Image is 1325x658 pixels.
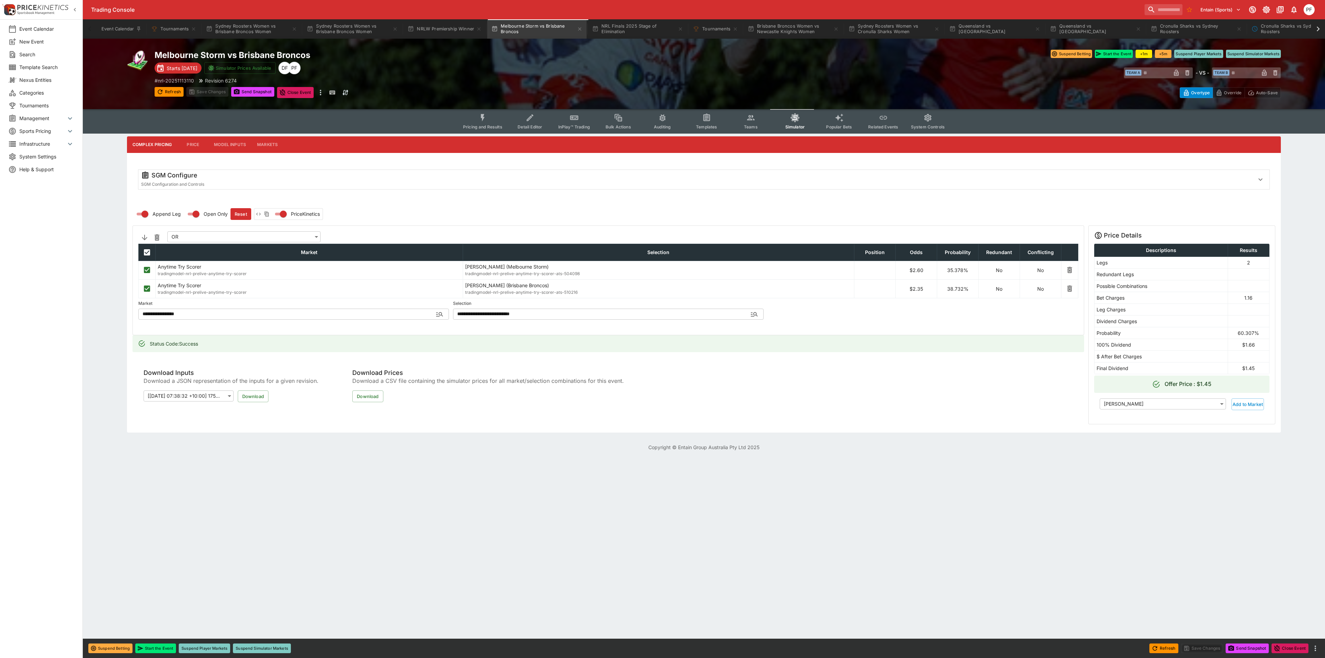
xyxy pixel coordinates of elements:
span: System Controls [911,124,945,129]
button: Documentation [1274,3,1286,16]
button: Tournaments [689,19,742,39]
img: rugby_league.png [127,50,149,72]
span: Status Code : [150,341,179,347]
span: Event Calendar [19,25,74,32]
button: Refresh [155,87,184,97]
button: Price [177,136,208,153]
button: Select Tenant [1196,4,1245,15]
span: Bulk Actions [606,124,631,129]
div: Peter Fairgrieve [1304,4,1315,15]
span: System Settings [19,153,74,160]
button: Connected to PK [1246,3,1259,16]
span: Categories [19,89,74,96]
div: OR [167,231,321,242]
span: Infrastructure [19,140,66,147]
td: 1.16 [1228,292,1269,303]
button: Reset [230,208,251,220]
button: Queensland vs [GEOGRAPHIC_DATA] [945,19,1044,39]
button: Suspend Simulator Markets [233,644,291,653]
span: Template Search [19,64,74,71]
td: 60.307% [1228,327,1269,339]
td: No [1020,279,1061,298]
button: No Bookmarks [1184,4,1195,15]
span: Teams [744,124,758,129]
img: PriceKinetics Logo [2,3,16,17]
p: Auto-Save [1256,89,1278,96]
td: Legs [1095,257,1228,268]
td: $2.35 [896,279,937,298]
img: PriceKinetics [17,5,68,10]
button: Open [433,308,446,320]
button: Override [1213,87,1245,98]
td: Dividend Charges [1095,315,1228,327]
h6: Offer Price : $1.45 [1165,380,1211,388]
td: 38.732% [937,279,979,298]
p: [PERSON_NAME] (Brisbane Broncos) [465,282,852,289]
button: Download [238,390,268,402]
button: Tournaments [147,19,200,39]
p: Override [1224,89,1241,96]
button: Suspend Betting [88,644,132,653]
button: Send Snapshot [231,87,274,97]
td: Leg Charges [1095,303,1228,315]
td: No [979,261,1020,279]
span: tradingmodel-nrl-prelive-anytime-try-scorer-ats-510216 [465,289,852,296]
button: Model Inputs [208,136,252,153]
button: Simulator Prices Available [204,62,276,74]
p: Overtype [1191,89,1210,96]
button: Start the Event [1095,50,1133,58]
th: Market [156,244,463,261]
th: Redundant [979,244,1020,261]
span: Auditing [654,124,671,129]
span: Simulator [785,124,805,129]
img: Sportsbook Management [17,11,55,14]
div: Peter Fairgrieve [288,62,301,74]
div: [PERSON_NAME] [1100,398,1226,409]
h5: Price Details [1104,231,1142,239]
button: more [316,87,325,98]
span: Related Events [868,124,898,129]
span: Pricing and Results [463,124,502,129]
button: Send Snapshot [1226,644,1269,653]
p: Copy To Clipboard [155,77,194,84]
button: Sydney Roosters Women vs Brisbane Broncos Women [202,19,301,39]
td: $ After Bet Charges [1095,350,1228,362]
span: Sports Pricing [19,127,66,135]
div: SGM Configure [141,171,1249,180]
button: more [1311,644,1319,652]
button: NRL Finals 2025 Stage of Elimination [588,19,687,39]
button: Sydney Roosters Women vs Cronulla Sharks Women [844,19,944,39]
button: Download [352,390,383,402]
button: Suspend Betting [1051,50,1092,58]
button: NRLW Premiership Winner [403,19,486,39]
button: Start the Event [135,644,176,653]
button: Auto-Save [1245,87,1281,98]
label: Market [138,298,449,309]
td: $2.60 [896,261,937,279]
button: Sydney Roosters Women vs Brisbane Broncos Women [303,19,402,39]
td: Probability [1095,327,1228,339]
span: Help & Support [19,166,74,173]
th: Results [1228,244,1269,257]
button: Close Event [1272,644,1308,653]
div: Start From [1180,87,1281,98]
button: Overtype [1180,87,1213,98]
td: Possible Combinations [1095,280,1228,292]
td: $1.45 [1228,362,1269,374]
span: Team B [1213,70,1229,76]
td: Redundant Legs [1095,268,1228,280]
td: $1.66 [1228,339,1269,350]
button: Open [748,308,760,320]
button: Copy payload to clipboard [263,210,271,218]
button: Notifications [1288,3,1300,16]
button: Suspend Player Markets [179,644,230,653]
label: Change payload type [271,209,320,220]
span: tradingmodel-nrl-prelive-anytime-try-scorer [158,270,461,277]
span: Detail Editor [518,124,542,129]
h6: - VS - [1196,69,1209,76]
input: search [1145,4,1182,15]
th: Position [854,244,896,261]
th: Probability [937,244,979,261]
td: No [979,279,1020,298]
span: Success [179,341,198,347]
